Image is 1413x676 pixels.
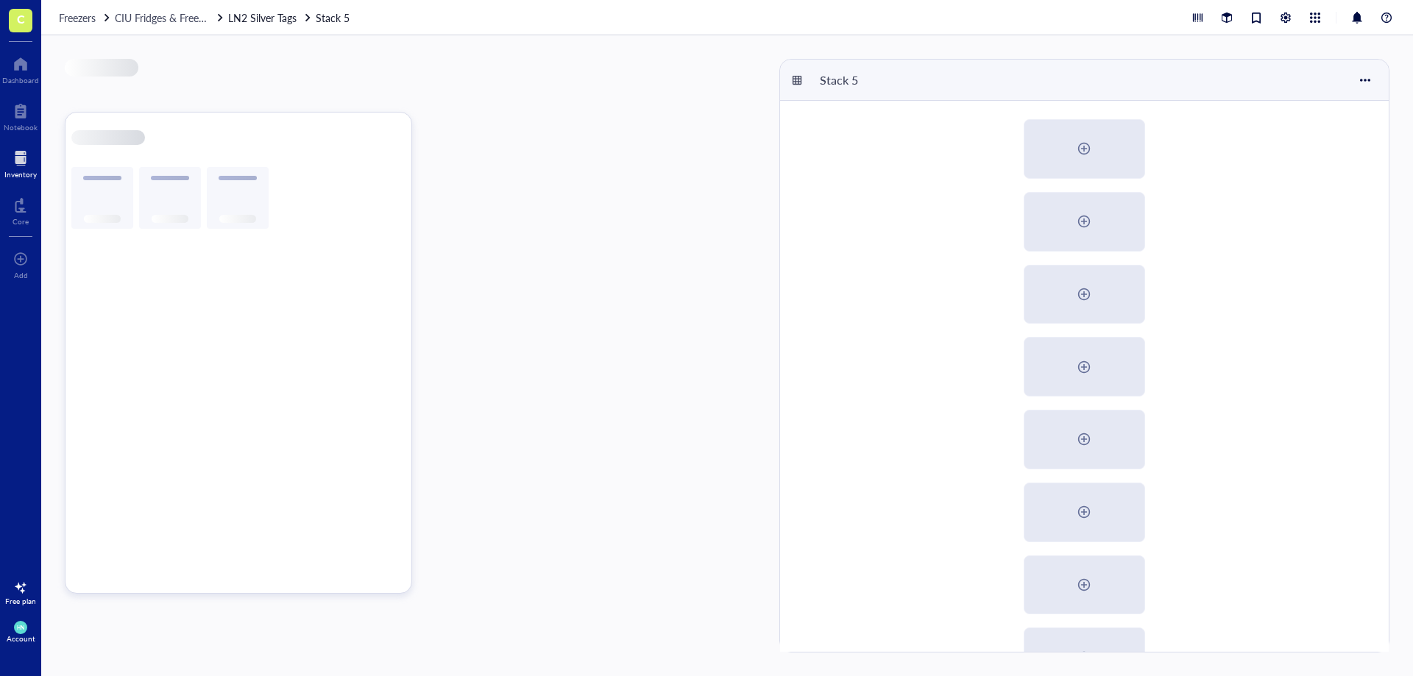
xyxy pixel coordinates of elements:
div: Inventory [4,170,37,179]
div: Free plan [5,597,36,605]
a: Notebook [4,99,38,132]
div: Core [13,217,29,226]
a: Inventory [4,146,37,179]
a: Core [13,193,29,226]
div: Notebook [4,123,38,132]
span: Freezers [59,10,96,25]
div: Stack 5 [813,68,902,93]
a: Freezers [59,10,112,26]
span: HN [17,625,25,630]
span: C [17,10,25,28]
span: CIU Fridges & Freezers [115,10,216,25]
a: Dashboard [2,52,39,85]
div: Account [7,634,35,643]
div: Dashboard [2,76,39,85]
a: LN2 Silver TagsStack 5 [228,10,353,26]
a: CIU Fridges & Freezers [115,10,225,26]
div: Add [14,271,28,280]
